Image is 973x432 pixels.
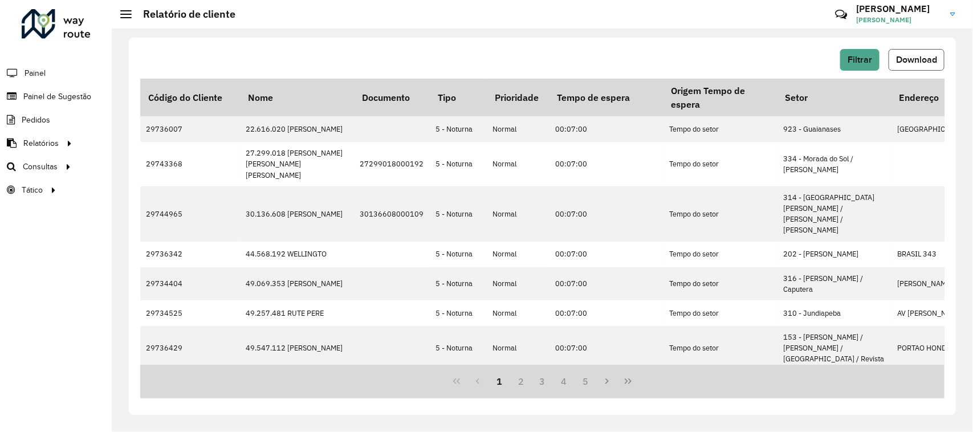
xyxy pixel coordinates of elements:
[430,326,487,370] td: 5 - Noturna
[829,2,853,27] a: Contato Rápido
[549,186,663,242] td: 00:07:00
[430,242,487,267] td: 5 - Noturna
[140,116,240,142] td: 29736007
[549,267,663,300] td: 00:07:00
[430,300,487,326] td: 5 - Noturna
[663,300,777,326] td: Tempo do setor
[430,79,487,116] th: Tipo
[889,49,944,71] button: Download
[549,116,663,142] td: 00:07:00
[856,15,942,25] span: [PERSON_NAME]
[575,370,596,392] button: 5
[140,242,240,267] td: 29736342
[240,116,354,142] td: 22.616.020 [PERSON_NAME]
[487,186,549,242] td: Normal
[140,300,240,326] td: 29734525
[663,326,777,370] td: Tempo do setor
[617,370,639,392] button: Last Page
[22,114,50,126] span: Pedidos
[777,79,891,116] th: Setor
[549,142,663,186] td: 00:07:00
[430,116,487,142] td: 5 - Noturna
[596,370,618,392] button: Next Page
[549,326,663,370] td: 00:07:00
[132,8,235,21] h2: Relatório de cliente
[777,142,891,186] td: 334 - Morada do Sol / [PERSON_NAME]
[487,79,549,116] th: Prioridade
[430,142,487,186] td: 5 - Noturna
[140,186,240,242] td: 29744965
[549,79,663,116] th: Tempo de espera
[777,300,891,326] td: 310 - Jundiapeba
[488,370,510,392] button: 1
[510,370,532,392] button: 2
[25,67,46,79] span: Painel
[240,142,354,186] td: 27.299.018 [PERSON_NAME] [PERSON_NAME] [PERSON_NAME]
[354,79,430,116] th: Documento
[240,267,354,300] td: 49.069.353 [PERSON_NAME]
[487,267,549,300] td: Normal
[22,184,43,196] span: Tático
[840,49,880,71] button: Filtrar
[896,55,937,64] span: Download
[140,326,240,370] td: 29736429
[354,186,430,242] td: 30136608000109
[23,161,58,173] span: Consultas
[140,142,240,186] td: 29743368
[663,267,777,300] td: Tempo do setor
[663,142,777,186] td: Tempo do setor
[487,242,549,267] td: Normal
[240,326,354,370] td: 49.547.112 [PERSON_NAME]
[663,242,777,267] td: Tempo do setor
[856,3,942,14] h3: [PERSON_NAME]
[240,79,354,116] th: Nome
[23,91,91,103] span: Painel de Sugestão
[23,137,59,149] span: Relatórios
[663,116,777,142] td: Tempo do setor
[663,186,777,242] td: Tempo do setor
[354,142,430,186] td: 27299018000192
[553,370,575,392] button: 4
[848,55,872,64] span: Filtrar
[532,370,553,392] button: 3
[487,300,549,326] td: Normal
[663,79,777,116] th: Origem Tempo de espera
[777,186,891,242] td: 314 - [GEOGRAPHIC_DATA][PERSON_NAME] / [PERSON_NAME] / [PERSON_NAME]
[140,79,240,116] th: Código do Cliente
[549,300,663,326] td: 00:07:00
[487,142,549,186] td: Normal
[777,326,891,370] td: 153 - [PERSON_NAME] / [PERSON_NAME] / [GEOGRAPHIC_DATA] / Revista
[777,242,891,267] td: 202 - [PERSON_NAME]
[777,116,891,142] td: 923 - Guaianases
[430,267,487,300] td: 5 - Noturna
[240,242,354,267] td: 44.568.192 WELLINGTO
[430,186,487,242] td: 5 - Noturna
[549,242,663,267] td: 00:07:00
[487,116,549,142] td: Normal
[240,300,354,326] td: 49.257.481 RUTE PERE
[140,267,240,300] td: 29734404
[777,267,891,300] td: 316 - [PERSON_NAME] / Caputera
[487,326,549,370] td: Normal
[240,186,354,242] td: 30.136.608 [PERSON_NAME]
